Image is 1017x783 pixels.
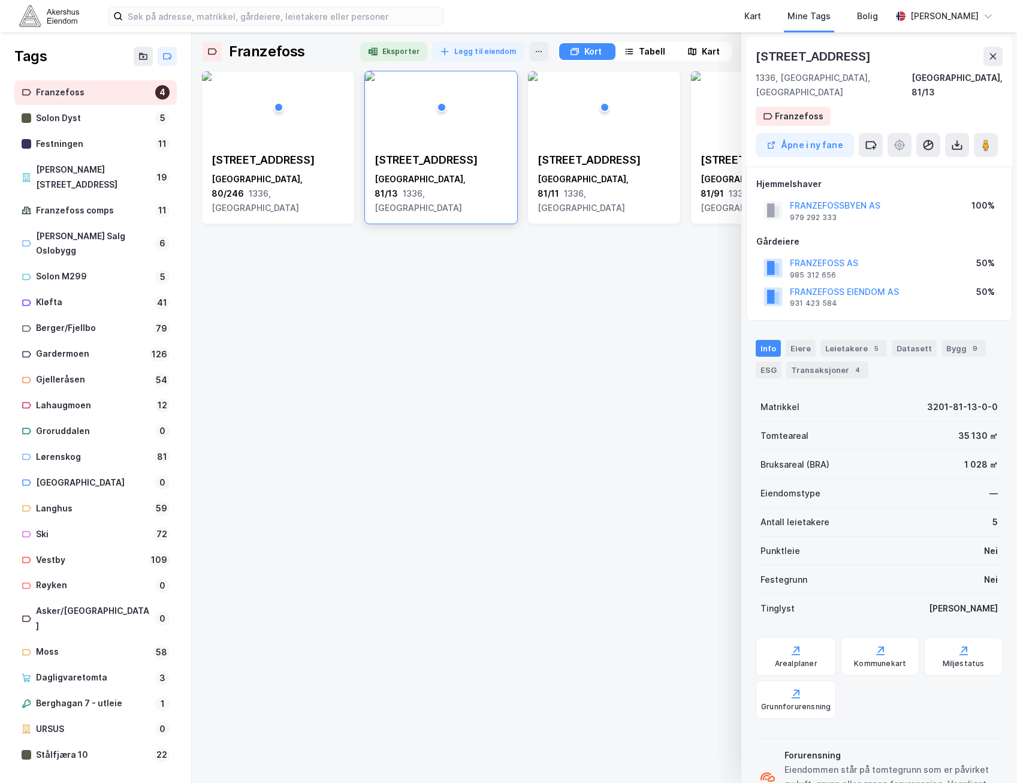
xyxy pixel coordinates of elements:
span: 1336, [GEOGRAPHIC_DATA] [701,188,788,213]
div: [PERSON_NAME] [929,601,998,616]
div: 9 [969,342,981,354]
div: Gårdeiere [756,234,1002,249]
input: Søk på adresse, matrikkel, gårdeiere, leietakere eller personer [123,7,443,25]
div: Moss [36,645,149,659]
div: 4 [155,85,170,100]
div: Kart [744,9,761,23]
div: Bruksareal (BRA) [761,457,829,472]
a: Røyken0 [14,573,177,598]
a: Ski72 [14,522,177,547]
div: 0 [155,722,170,736]
div: Info [756,340,781,357]
a: Solon Dyst5 [14,106,177,131]
div: 50% [976,285,995,299]
a: Franzefoss4 [14,80,177,105]
div: Dagligvaretomta [36,670,150,685]
div: 11 [155,137,170,151]
a: Stålfjæra 1022 [14,743,177,767]
div: 0 [155,424,170,438]
div: 22 [154,748,170,762]
div: Kart [702,44,720,59]
a: Dagligvaretomta3 [14,665,177,690]
img: 256x120 [365,71,375,81]
a: Gjelleråsen54 [14,368,177,392]
div: 54 [153,373,170,387]
div: Tabell [639,44,665,59]
div: Kløfta [36,295,150,310]
a: Solon M2995 [14,264,177,289]
div: 59 [153,501,170,516]
div: Gjelleråsen [36,372,149,387]
div: Tinglyst [761,601,795,616]
div: Festningen [36,137,150,152]
div: Solon M299 [36,269,150,284]
div: 35 130 ㎡ [958,429,998,443]
div: — [989,486,998,501]
div: [STREET_ADDRESS] [212,153,345,167]
a: Groruddalen0 [14,419,177,444]
div: Franzefoss [36,85,150,100]
div: 931 423 584 [790,299,837,308]
span: 1336, [GEOGRAPHIC_DATA] [538,188,625,213]
div: Nei [984,544,998,558]
div: [STREET_ADDRESS] [375,153,508,167]
img: 256x120 [691,71,701,81]
a: [GEOGRAPHIC_DATA]0 [14,471,177,495]
div: 5 [155,111,170,125]
div: Festegrunn [761,573,807,587]
div: Gardermoen [36,347,144,362]
div: Leietakere [820,340,887,357]
div: Lahaugmoen [36,398,150,413]
div: 19 [155,170,170,185]
div: Berghagan 7 - utleie [36,696,150,711]
span: 1336, [GEOGRAPHIC_DATA] [375,188,462,213]
div: Ski [36,527,149,542]
button: Åpne i ny fane [756,133,854,157]
a: Berghagan 7 - utleie1 [14,691,177,716]
div: Tomteareal [761,429,808,443]
div: Franzefoss [775,109,823,124]
a: Festningen11 [14,132,177,156]
a: Franzefoss comps11 [14,198,177,223]
div: Lørenskog [36,450,150,465]
div: 12 [155,398,170,412]
div: 109 [149,553,170,567]
button: Legg til eiendom [432,42,524,61]
div: [GEOGRAPHIC_DATA], 81/13 [912,71,1003,100]
a: Kløfta41 [14,290,177,315]
div: [PERSON_NAME] [910,9,979,23]
img: 256x120 [202,71,212,81]
div: [PERSON_NAME][STREET_ADDRESS] [36,162,150,192]
div: [GEOGRAPHIC_DATA], 81/11 [538,172,671,215]
div: Bygg [941,340,986,357]
div: Hjemmelshaver [756,177,1002,191]
div: Berger/Fjellbo [36,321,149,336]
div: 3201-81-13-0-0 [927,400,998,414]
div: 5 [870,342,882,354]
div: Transaksjoner [786,362,868,378]
div: Miljøstatus [943,659,985,668]
a: Vestby109 [14,548,177,573]
div: 41 [155,296,170,310]
img: 256x120 [528,71,538,81]
div: [STREET_ADDRESS] [701,153,834,167]
div: 50% [976,256,995,270]
div: 11 [155,203,170,218]
a: [PERSON_NAME] Salg Oslobygg6 [14,224,177,264]
div: 5 [992,515,998,529]
div: [GEOGRAPHIC_DATA], 80/246 [212,172,345,215]
span: 1336, [GEOGRAPHIC_DATA] [212,188,299,213]
div: Røyken [36,578,150,593]
div: Kommunekart [854,659,906,668]
iframe: Chat Widget [957,725,1017,783]
div: [GEOGRAPHIC_DATA], 81/13 [375,172,508,215]
div: 72 [154,527,170,541]
div: Franzefoss comps [36,203,150,218]
div: Tags [14,47,47,66]
a: Berger/Fjellbo79 [14,316,177,341]
button: Eksporter [360,42,427,61]
div: 1 [155,697,170,711]
div: Stålfjæra 10 [36,748,149,763]
div: 100% [971,198,995,213]
div: Eiere [786,340,816,357]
